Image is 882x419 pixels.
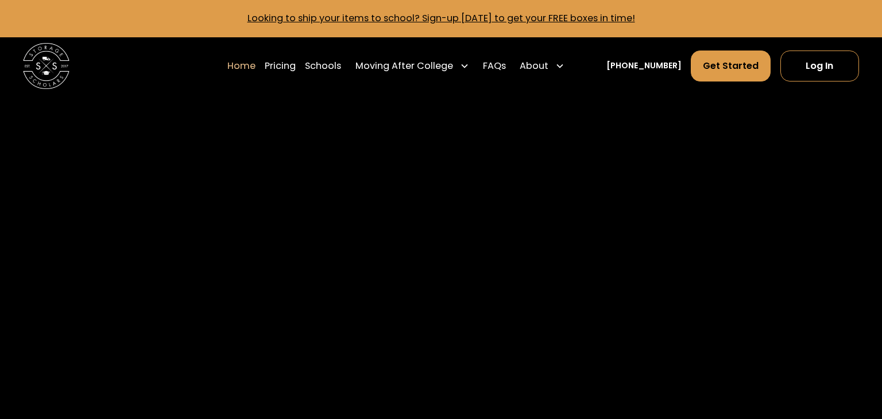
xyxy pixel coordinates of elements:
[247,11,635,25] a: Looking to ship your items to school? Sign-up [DATE] to get your FREE boxes in time!
[691,51,771,82] a: Get Started
[227,50,256,82] a: Home
[780,51,859,82] a: Log In
[265,50,296,82] a: Pricing
[483,50,506,82] a: FAQs
[23,43,69,90] img: Storage Scholars main logo
[355,59,453,73] div: Moving After College
[606,60,682,72] a: [PHONE_NUMBER]
[520,59,548,73] div: About
[305,50,341,82] a: Schools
